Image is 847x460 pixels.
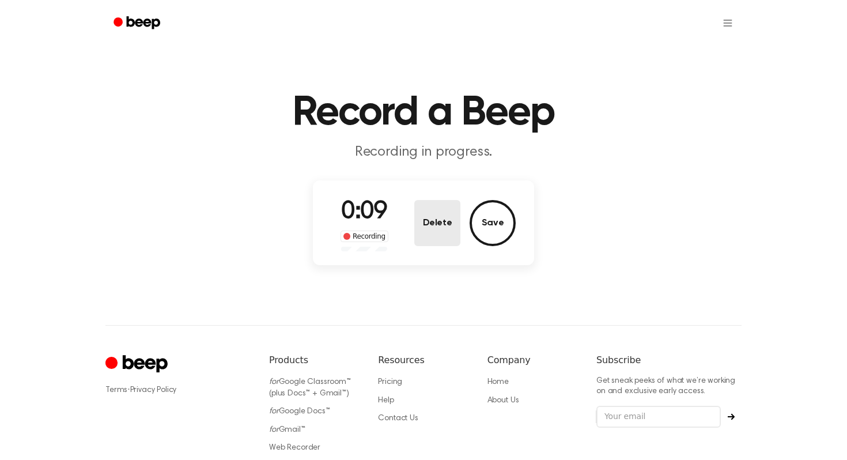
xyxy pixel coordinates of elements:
input: Your email [596,406,721,428]
h6: Resources [378,353,468,367]
a: Help [378,397,394,405]
i: for [269,426,279,434]
i: for [269,378,279,386]
button: Save Audio Record [470,200,516,246]
h6: Company [487,353,578,367]
a: Privacy Policy [130,386,177,394]
a: Cruip [105,353,171,376]
a: Web Recorder [269,444,320,452]
a: forGmail™ [269,426,305,434]
a: Beep [105,12,171,35]
h1: Record a Beep [128,92,719,134]
span: 0:09 [341,200,387,224]
h6: Subscribe [596,353,742,367]
a: Home [487,378,509,386]
p: Get sneak peeks of what we’re working on and exclusive early access. [596,376,742,397]
h6: Products [269,353,360,367]
a: About Us [487,397,519,405]
button: Delete Audio Record [414,200,460,246]
div: · [105,384,251,396]
a: forGoogle Docs™ [269,408,330,416]
a: Contact Us [378,414,418,423]
a: forGoogle Classroom™ (plus Docs™ + Gmail™) [269,378,351,398]
button: Open menu [714,9,742,37]
a: Terms [105,386,127,394]
p: Recording in progress. [202,143,645,162]
div: Recording [341,231,388,242]
i: for [269,408,279,416]
button: Subscribe [721,413,742,420]
a: Pricing [378,378,402,386]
